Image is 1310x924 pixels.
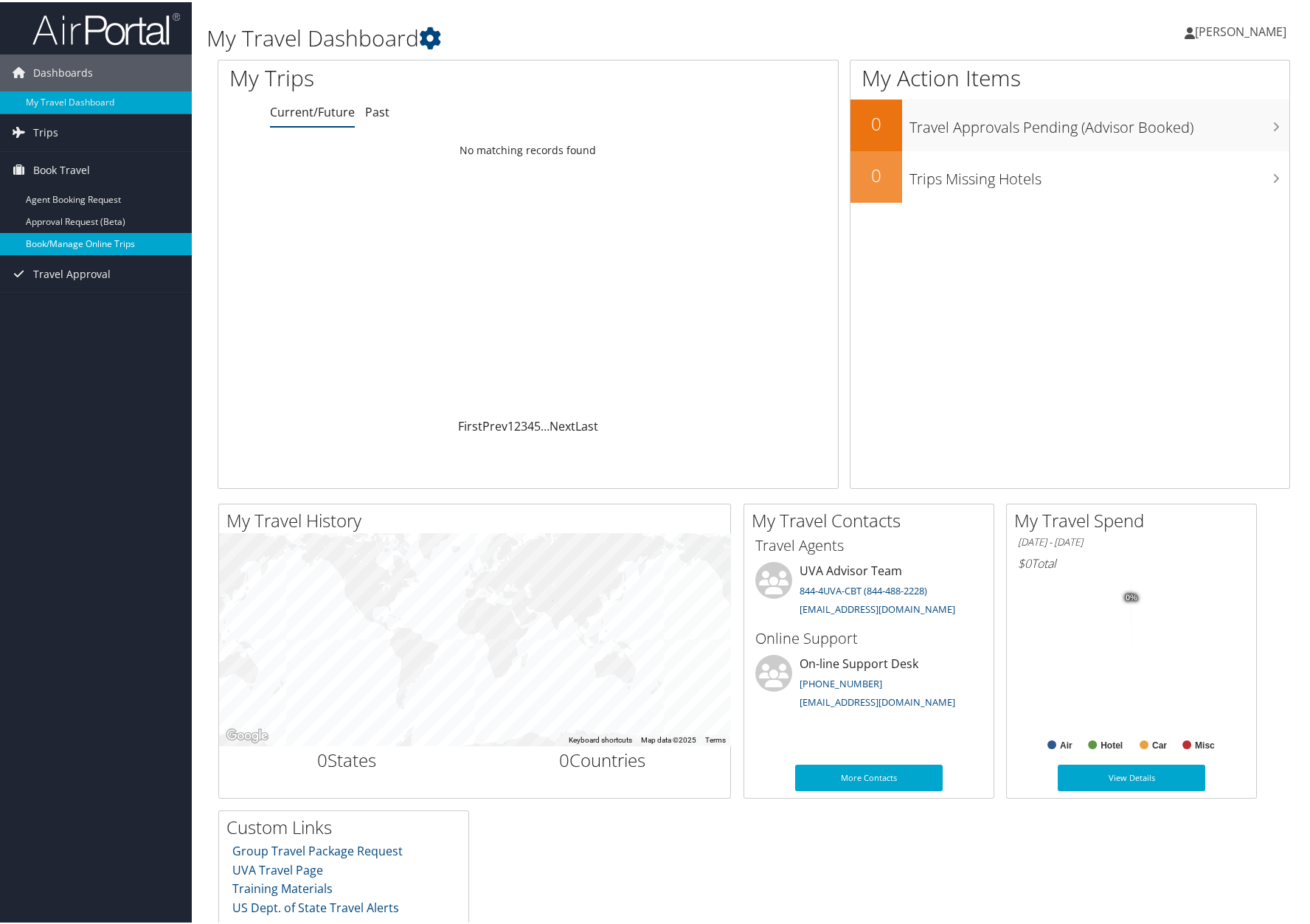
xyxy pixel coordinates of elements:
tspan: 0% [1126,591,1137,600]
a: 0Trips Missing Hotels [850,149,1289,201]
a: Training Materials [232,878,333,895]
h2: Custom Links [226,813,468,838]
a: UVA Travel Page [232,860,323,876]
a: Past [365,102,389,118]
a: 844-4UVA-CBT (844-488-2228) [800,582,927,595]
span: Dashboards [33,52,93,89]
a: [PERSON_NAME] [1185,7,1301,52]
img: Google [223,724,271,743]
img: airportal-logo.png [32,10,180,44]
a: [EMAIL_ADDRESS][DOMAIN_NAME] [800,600,955,614]
a: View Details [1058,763,1205,789]
text: Hotel [1101,738,1123,748]
a: Terms (opens in new tab) [705,734,726,742]
a: Open this area in Google Maps (opens a new window) [223,724,271,743]
a: More Contacts [795,763,943,789]
a: US Dept. of State Travel Alerts [232,897,399,914]
h2: 0 [850,161,902,186]
a: 2 [514,416,521,432]
h2: 0 [850,109,902,134]
a: [EMAIL_ADDRESS][DOMAIN_NAME] [800,693,955,706]
li: On-line Support Desk [748,653,990,713]
a: Group Travel Package Request [232,841,403,857]
h3: Online Support [755,626,982,647]
span: $0 [1018,553,1031,569]
span: Map data ©2025 [641,734,696,742]
h6: Total [1018,553,1245,569]
h1: My Travel Dashboard [207,21,936,52]
a: First [458,416,482,432]
text: Car [1152,738,1167,748]
h2: My Travel Contacts [752,506,994,531]
h3: Trips Missing Hotels [909,159,1289,187]
h2: My Travel Spend [1014,506,1256,531]
h1: My Action Items [850,60,1289,91]
a: 4 [527,416,534,432]
a: 1 [507,416,514,432]
h2: My Travel History [226,506,730,531]
h3: Travel Approvals Pending (Advisor Booked) [909,108,1289,136]
a: Prev [482,416,507,432]
text: Air [1060,738,1072,748]
h2: Countries [486,746,720,771]
li: UVA Advisor Team [748,560,990,620]
a: 3 [521,416,527,432]
span: Trips [33,112,58,149]
h3: Travel Agents [755,533,982,554]
text: Misc [1195,738,1215,748]
span: Travel Approval [33,254,111,291]
a: Next [550,416,575,432]
h2: States [230,746,464,771]
span: 0 [559,746,569,770]
span: … [541,416,550,432]
span: [PERSON_NAME] [1195,21,1286,38]
a: 5 [534,416,541,432]
h6: [DATE] - [DATE] [1018,533,1245,547]
a: [PHONE_NUMBER] [800,675,882,688]
td: No matching records found [218,135,838,161]
span: 0 [317,746,327,770]
button: Keyboard shortcuts [569,733,632,743]
span: Book Travel [33,150,90,187]
a: Current/Future [270,102,355,118]
a: Last [575,416,598,432]
a: 0Travel Approvals Pending (Advisor Booked) [850,97,1289,149]
h1: My Trips [229,60,569,91]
